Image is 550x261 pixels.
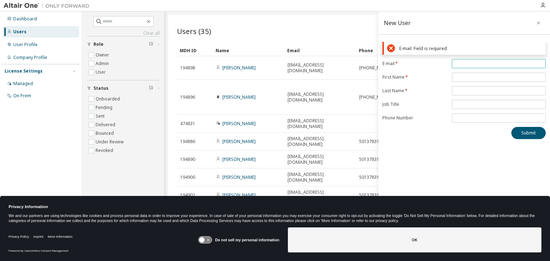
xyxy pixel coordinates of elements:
label: First Name [382,74,448,80]
span: 194896 [180,94,195,100]
img: Altair One [4,2,93,9]
span: [EMAIL_ADDRESS][DOMAIN_NAME] [288,172,353,183]
span: [EMAIL_ADDRESS][DOMAIN_NAME] [288,118,353,129]
label: Phone Number [382,115,448,121]
label: User [96,68,107,77]
div: Name [216,45,281,56]
a: [PERSON_NAME] [222,120,256,127]
a: [PERSON_NAME] [222,192,256,198]
label: Revoked [96,146,115,155]
span: 194898 [180,65,195,71]
label: Delivered [96,120,117,129]
span: [PHONE_NUMBER] [359,94,396,100]
a: [PERSON_NAME] [222,156,256,162]
span: Status [93,85,108,91]
div: Email [287,45,353,56]
span: [EMAIL_ADDRESS][DOMAIN_NAME] [288,62,353,74]
span: 5013783189 [359,192,384,198]
div: MDH ID [180,45,210,56]
div: On Prem [13,93,31,99]
a: [PERSON_NAME] [222,174,256,180]
span: Clear filter [149,85,153,91]
a: Clear all [87,30,160,36]
div: License Settings [5,68,43,74]
div: Company Profile [13,55,47,60]
span: 474831 [180,121,195,127]
div: Dashboard [13,16,37,22]
label: Last Name [382,88,448,94]
div: Managed [13,81,33,87]
label: Owner [96,51,111,59]
div: User Profile [13,42,38,48]
a: [PERSON_NAME] [222,94,256,100]
div: Phone [359,45,425,56]
label: Admin [96,59,110,68]
div: Users [13,29,26,35]
span: 5013783189 [359,157,384,162]
span: [EMAIL_ADDRESS][DOMAIN_NAME] [288,92,353,103]
span: 194902 [180,192,195,198]
a: [PERSON_NAME] [222,138,256,144]
label: Onboarded [96,95,121,103]
span: [PHONE_NUMBER] [359,65,396,71]
span: Users (35) [177,26,211,36]
label: Pending [96,103,114,112]
span: 5013783189 [359,139,384,144]
span: [EMAIL_ADDRESS][DOMAIN_NAME] [288,189,353,201]
span: Clear filter [149,41,153,47]
button: Submit [511,127,546,139]
span: Role [93,41,103,47]
button: Role [87,36,160,52]
label: Under Review [96,138,125,146]
span: 194900 [180,174,195,180]
div: New User [384,20,411,26]
span: 194890 [180,157,195,162]
span: 194886 [180,139,195,144]
a: [PERSON_NAME] [222,65,256,71]
label: Bounced [96,129,115,138]
div: E-mail: Field is required [399,46,542,51]
label: Job Title [382,102,448,107]
label: Sent [96,112,106,120]
span: [EMAIL_ADDRESS][DOMAIN_NAME] [288,136,353,147]
button: Status [87,80,160,96]
label: E-mail [382,61,448,67]
span: 5013783189 [359,174,384,180]
span: [EMAIL_ADDRESS][DOMAIN_NAME] [288,154,353,165]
